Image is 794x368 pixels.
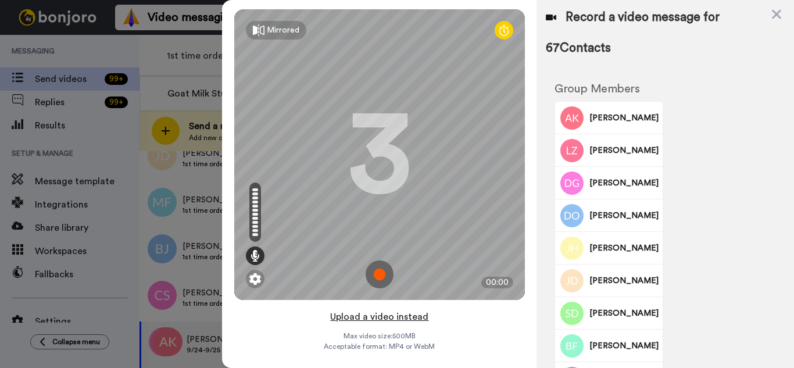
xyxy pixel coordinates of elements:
span: [PERSON_NAME] [589,210,659,221]
h2: Group Members [555,83,663,95]
span: [PERSON_NAME] [589,177,659,189]
span: [PERSON_NAME] [589,308,659,319]
span: [PERSON_NAME] [589,242,659,254]
button: Upload a video instead [327,309,432,324]
img: Image of Debra Oberlin [560,204,584,227]
span: Acceptable format: MP4 or WebM [324,342,435,351]
span: [PERSON_NAME] [589,145,659,156]
img: Image of LINDSAY ZIMMERMAN [560,139,584,162]
div: 3 [348,111,412,198]
img: Image of Dora Gilmore [560,172,584,195]
img: Image of Bailey Ferguson [560,334,584,358]
span: [PERSON_NAME] [589,340,659,352]
img: ic_gear.svg [249,273,261,285]
img: Image of Susann Daren [560,302,584,325]
img: Image of Ansu Kurian [560,106,584,130]
span: [PERSON_NAME] [589,112,659,124]
img: ic_record_start.svg [366,260,394,288]
span: [PERSON_NAME] [589,275,659,287]
div: 00:00 [481,277,513,288]
img: Image of Julia DiMarco [560,269,584,292]
span: Max video size: 500 MB [344,331,416,341]
img: Image of Janet Heymer-Chervenyak [560,237,584,260]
